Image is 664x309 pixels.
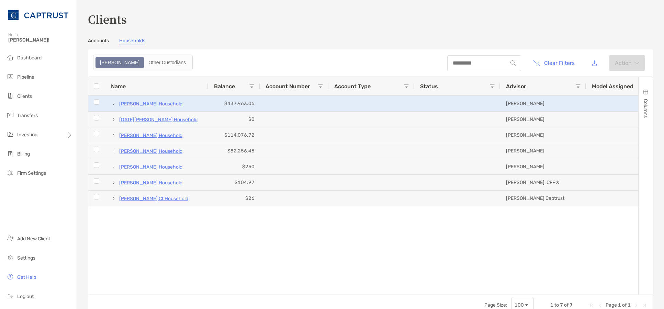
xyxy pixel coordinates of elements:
[589,302,595,308] div: First Page
[209,175,260,190] div: $104.97
[119,194,188,203] a: [PERSON_NAME] Ct Household
[119,163,182,171] a: [PERSON_NAME] Household
[643,99,649,118] span: Columns
[6,92,14,100] img: clients icon
[209,191,260,206] div: $26
[6,169,14,177] img: firm-settings icon
[564,302,569,308] span: of
[209,96,260,111] div: $437,963.06
[17,236,50,242] span: Add New Client
[642,302,647,308] div: Last Page
[500,159,586,174] div: [PERSON_NAME]
[209,112,260,127] div: $0
[633,302,639,308] div: Next Page
[119,38,145,45] a: Households
[618,302,621,308] span: 1
[6,130,14,138] img: investing icon
[500,112,586,127] div: [PERSON_NAME]
[119,115,198,124] a: [DATE][PERSON_NAME] Household
[17,93,32,99] span: Clients
[209,143,260,159] div: $82,256.45
[17,151,30,157] span: Billing
[119,179,182,187] a: [PERSON_NAME] Household
[266,83,310,90] span: Account Number
[17,113,38,118] span: Transfers
[500,96,586,111] div: [PERSON_NAME]
[96,58,143,67] div: Zoe
[334,83,371,90] span: Account Type
[17,274,36,280] span: Get Help
[609,55,645,71] button: Actionarrow
[209,159,260,174] div: $250
[6,292,14,300] img: logout icon
[88,38,109,45] a: Accounts
[214,83,235,90] span: Balance
[550,302,553,308] span: 1
[570,302,573,308] span: 7
[500,143,586,159] div: [PERSON_NAME]
[592,83,633,90] span: Model Assigned
[209,127,260,143] div: $114,076.72
[6,149,14,158] img: billing icon
[88,11,653,27] h3: Clients
[484,302,507,308] div: Page Size:
[6,234,14,242] img: add_new_client icon
[119,131,182,140] a: [PERSON_NAME] Household
[17,170,46,176] span: Firm Settings
[119,147,182,156] a: [PERSON_NAME] Household
[8,37,72,43] span: [PERSON_NAME]!
[8,3,68,27] img: CAPTRUST Logo
[6,111,14,119] img: transfers icon
[17,74,34,80] span: Pipeline
[500,175,586,190] div: [PERSON_NAME], CFP®
[500,127,586,143] div: [PERSON_NAME]
[634,61,639,65] img: arrow
[17,255,35,261] span: Settings
[420,83,438,90] span: Status
[515,302,524,308] div: 100
[528,56,580,71] button: Clear Filters
[6,253,14,262] img: settings icon
[6,72,14,81] img: pipeline icon
[17,132,37,138] span: Investing
[145,58,190,67] div: Other Custodians
[506,83,526,90] span: Advisor
[622,302,627,308] span: of
[606,302,617,308] span: Page
[560,302,563,308] span: 7
[597,302,603,308] div: Previous Page
[17,55,42,61] span: Dashboard
[17,294,34,299] span: Log out
[6,53,14,61] img: dashboard icon
[554,302,559,308] span: to
[111,83,126,90] span: Name
[6,273,14,281] img: get-help icon
[500,191,586,206] div: [PERSON_NAME] Captrust
[510,60,516,66] img: input icon
[119,100,182,108] a: [PERSON_NAME] Household
[93,55,193,70] div: segmented control
[628,302,631,308] span: 1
